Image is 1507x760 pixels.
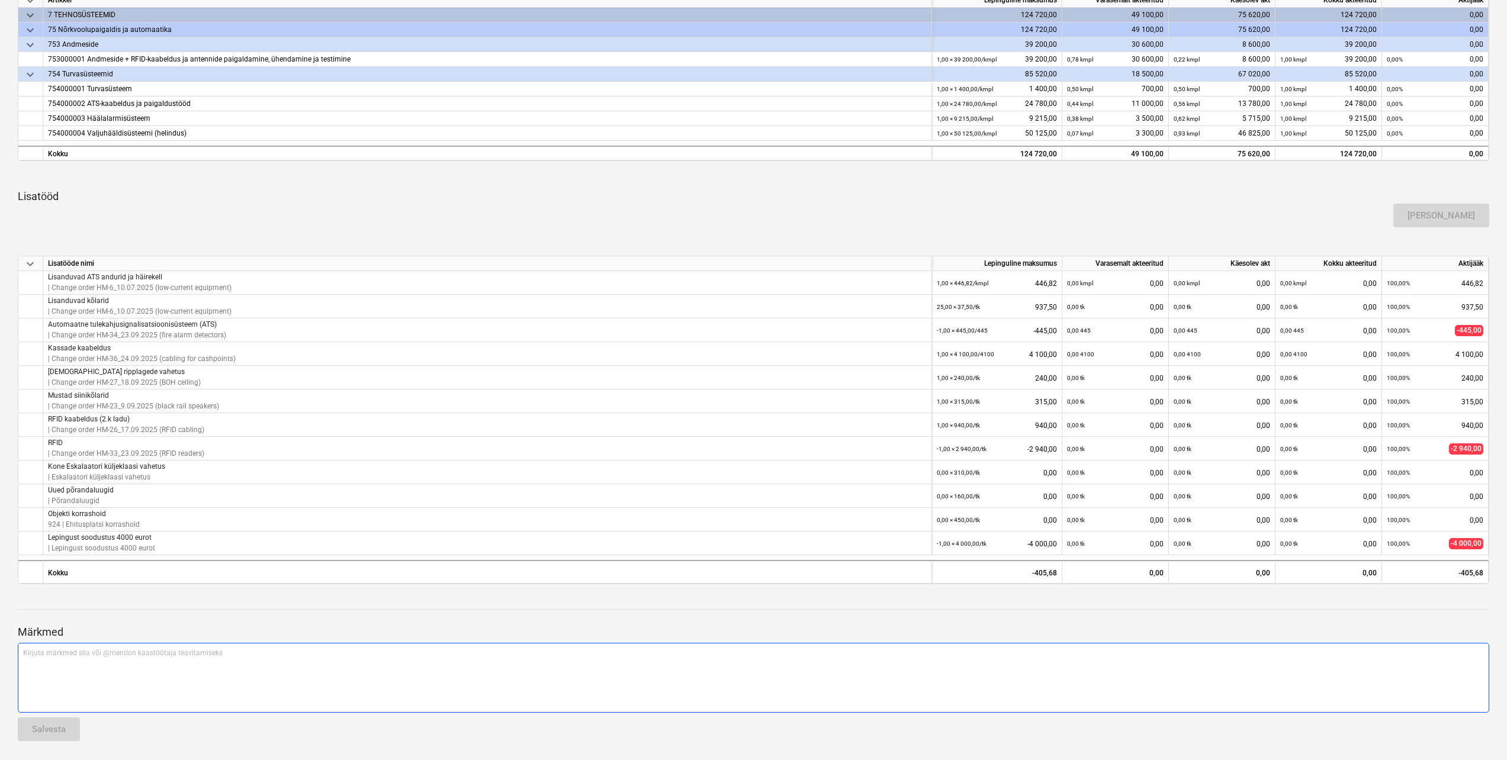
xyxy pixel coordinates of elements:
p: Uued põrandaluugid [48,485,114,495]
small: 1,00 × 1 400,00 / kmpl [937,86,993,92]
small: 0,93 kmpl [1174,130,1200,137]
div: 940,00 [937,413,1057,437]
div: 3 300,00 [1067,126,1164,141]
p: | Lepingust soodustus 4000 eurot [48,543,155,553]
p: Lepingust soodustus 4000 eurot [48,533,155,543]
small: 0,00 4100 [1067,351,1094,358]
small: 0,56 kmpl [1174,101,1200,107]
small: 1,00 × 446,82 / kmpl [937,280,988,286]
small: 100,00% [1387,469,1410,476]
div: 0,00 [1387,460,1483,485]
div: 46 825,00 [1174,126,1270,141]
small: 0,78 kmpl [1067,56,1093,63]
div: 85 520,00 [1275,67,1382,82]
small: 100,00% [1387,327,1410,334]
small: 1,00 kmpl [1280,101,1306,107]
div: 0,00 [1067,508,1164,532]
span: keyboard_arrow_down [23,67,37,82]
div: 753 Andmeside [48,37,927,52]
div: 753000001 Andmeside + RFID-kaabeldus ja antennide paigaldamine, ühendamine ja testimine [48,52,927,67]
span: keyboard_arrow_down [23,38,37,52]
div: 0,00 [1174,342,1270,366]
div: 39 200,00 [932,37,1062,52]
div: 30 600,00 [1062,37,1169,52]
div: 39 200,00 [937,52,1057,67]
p: | Change order HM-6_10.07.2025 (low-current equipment) [48,282,232,292]
small: 1,00 × 4 100,00 / 4100 [937,351,994,358]
div: 13 780,00 [1174,96,1270,111]
small: 0,00 tk [1174,469,1191,476]
div: 0,00 [1174,437,1270,461]
div: 0,00 [1174,413,1270,437]
div: 124 720,00 [932,8,1062,22]
p: Mustad siinikõlarid [48,391,219,401]
small: 100,00% [1387,422,1410,429]
div: 3 500,00 [1067,111,1164,126]
small: 0,00 tk [1067,398,1085,405]
div: 0,00 [1174,484,1270,508]
div: 0,00 [1280,484,1377,508]
div: 0,00 [1174,366,1270,390]
div: 0,00 [1174,561,1270,585]
div: 0,00 [1280,295,1377,319]
small: 0,00% [1387,56,1403,63]
div: 0,00 [1280,413,1377,437]
div: 754000002 ATS-kaabeldus ja paigaldustööd [48,96,927,111]
div: 940,00 [1387,413,1483,437]
small: 0,07 kmpl [1067,130,1093,137]
div: 754000003 Häälalarmisüsteem [48,111,927,126]
div: 0,00 [1280,342,1377,366]
p: | Change order HM-34_23.09.2025 (fire alarm detectors) [48,330,226,340]
div: Aktijääk [1382,256,1489,271]
p: | Change order HM-36_24.09.2025 (cabling for cashpoints) [48,353,236,363]
p: | Eskalaatori küljeklaasi vahetus [48,472,165,482]
p: | Change order HM-33_23.09.2025 (RFID readers) [48,448,204,458]
span: keyboard_arrow_down [23,8,37,22]
div: 0,00 [1067,318,1164,343]
div: Kokku akteeritud [1275,256,1382,271]
p: Lisatööd [18,189,1489,204]
p: [DEMOGRAPHIC_DATA] ripplagede vahetus [48,367,201,377]
div: 315,00 [1387,389,1483,414]
span: -445,00 [1455,325,1483,336]
small: 100,00% [1387,398,1410,405]
div: 754000001 Turvasüsteem [48,82,927,96]
div: 700,00 [1067,82,1164,96]
div: 124 720,00 [1275,8,1382,22]
small: 0,00 tk [1280,517,1298,523]
small: 0,00 tk [1280,422,1298,429]
div: Käesolev akt [1169,256,1275,271]
small: 1,00 × 315,00 / tk [937,398,980,405]
div: 50 125,00 [937,126,1057,141]
small: -1,00 × 4 000,00 / tk [937,540,987,547]
small: 1,00 × 9 215,00 / kmpl [937,115,993,122]
small: 0,00 tk [1174,446,1191,452]
div: 49 100,00 [1062,8,1169,22]
small: 0,00 tk [1280,304,1298,310]
small: 1,00 × 940,00 / tk [937,422,980,429]
div: 0,00 [1382,37,1489,52]
div: 0,00 [1387,111,1483,126]
small: 0,00 tk [1174,422,1191,429]
small: 0,00 kmpl [1280,280,1306,286]
p: Kassade kaabeldus [48,343,236,353]
small: 0,00% [1387,86,1403,92]
small: 0,50 kmpl [1067,86,1093,92]
small: 100,00% [1387,517,1410,523]
div: -445,00 [937,318,1057,343]
div: 754000004 Valjuhääldisüsteemi (helindus) [48,126,927,141]
div: 0,00 [1382,8,1489,22]
p: RFID [48,438,204,448]
small: 100,00% [1387,280,1410,286]
small: 0,00 × 450,00 / tk [937,517,980,523]
div: 446,82 [1387,271,1483,295]
div: 1 400,00 [937,82,1057,96]
div: 0,00 [1067,413,1164,437]
small: 0,00 tk [1067,375,1085,381]
div: Kokku [43,560,932,584]
div: 24 780,00 [1280,96,1377,111]
small: 0,50 kmpl [1174,86,1200,92]
div: 0,00 [1174,271,1270,295]
div: 85 520,00 [932,67,1062,82]
small: 0,00 × 160,00 / tk [937,493,980,500]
